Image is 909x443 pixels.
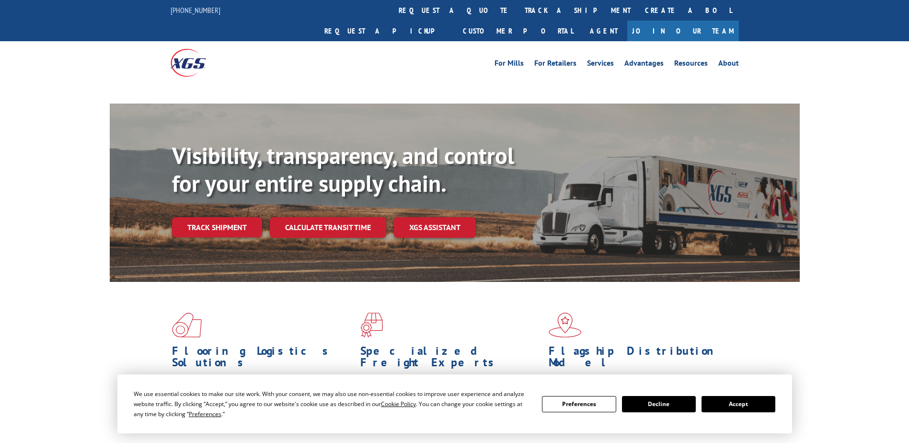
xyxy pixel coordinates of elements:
[117,374,792,433] div: Cookie Consent Prompt
[172,140,514,198] b: Visibility, transparency, and control for your entire supply chain.
[495,59,524,70] a: For Mills
[172,313,202,338] img: xgs-icon-total-supply-chain-intelligence-red
[270,217,386,238] a: Calculate transit time
[394,217,476,238] a: XGS ASSISTANT
[189,410,221,418] span: Preferences
[360,313,383,338] img: xgs-icon-focused-on-flooring-red
[542,396,616,412] button: Preferences
[172,373,353,407] span: As an industry carrier of choice, XGS has brought innovation and dedication to flooring logistics...
[360,345,541,373] h1: Specialized Freight Experts
[580,21,627,41] a: Agent
[360,373,541,416] p: From 123 overlength loads to delicate cargo, our experienced staff knows the best way to move you...
[624,59,664,70] a: Advantages
[549,313,582,338] img: xgs-icon-flagship-distribution-model-red
[622,396,696,412] button: Decline
[381,400,416,408] span: Cookie Policy
[549,345,730,373] h1: Flagship Distribution Model
[674,59,708,70] a: Resources
[718,59,739,70] a: About
[317,21,456,41] a: Request a pickup
[549,373,725,396] span: Our agile distribution network gives you nationwide inventory management on demand.
[172,217,262,237] a: Track shipment
[587,59,614,70] a: Services
[534,59,576,70] a: For Retailers
[456,21,580,41] a: Customer Portal
[627,21,739,41] a: Join Our Team
[172,345,353,373] h1: Flooring Logistics Solutions
[702,396,775,412] button: Accept
[134,389,530,419] div: We use essential cookies to make our site work. With your consent, we may also use non-essential ...
[171,5,220,15] a: [PHONE_NUMBER]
